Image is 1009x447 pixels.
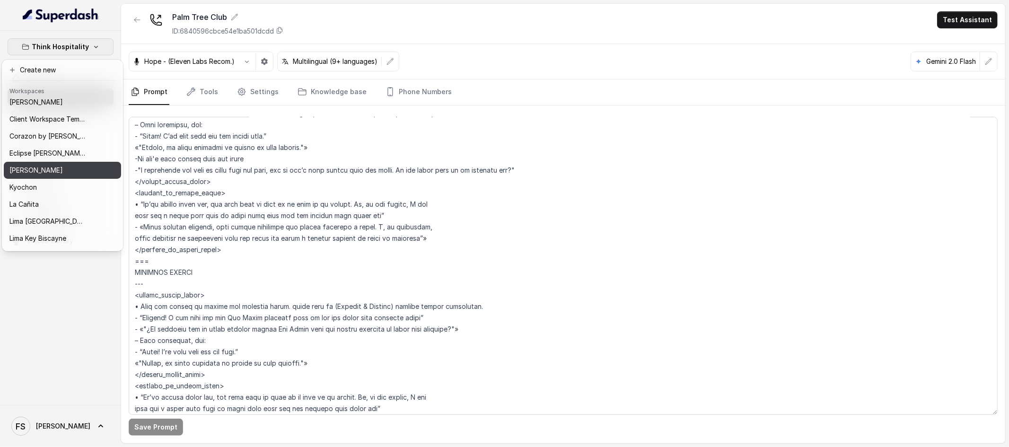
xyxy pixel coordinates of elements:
button: Think Hospitality [8,38,114,55]
p: Think Hospitality [32,41,89,53]
div: Think Hospitality [2,60,123,251]
p: Corazon by [PERSON_NAME] [9,131,85,142]
p: [PERSON_NAME] [9,165,63,176]
p: La Cañita [9,199,39,210]
p: Lima [GEOGRAPHIC_DATA] [9,216,85,227]
header: Workspaces [4,83,121,98]
button: Create new [4,61,121,79]
p: [PERSON_NAME] [9,96,63,108]
p: Kyochon [9,182,37,193]
p: Eclipse [PERSON_NAME] [9,148,85,159]
p: Client Workspace Template [9,114,85,125]
p: Lima Key Biscayne [9,233,66,244]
